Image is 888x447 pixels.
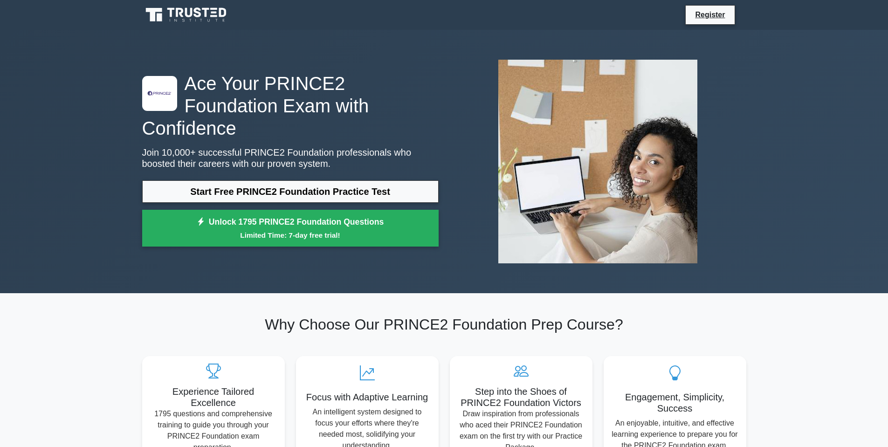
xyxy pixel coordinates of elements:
[611,392,739,414] h5: Engagement, Simplicity, Success
[689,9,730,21] a: Register
[457,386,585,408] h5: Step into the Shoes of PRINCE2 Foundation Victors
[142,210,439,247] a: Unlock 1795 PRINCE2 Foundation QuestionsLimited Time: 7-day free trial!
[142,180,439,203] a: Start Free PRINCE2 Foundation Practice Test
[142,316,746,333] h2: Why Choose Our PRINCE2 Foundation Prep Course?
[142,72,439,139] h1: Ace Your PRINCE2 Foundation Exam with Confidence
[303,392,431,403] h5: Focus with Adaptive Learning
[154,230,427,241] small: Limited Time: 7-day free trial!
[150,386,277,408] h5: Experience Tailored Excellence
[142,147,439,169] p: Join 10,000+ successful PRINCE2 Foundation professionals who boosted their careers with our prove...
